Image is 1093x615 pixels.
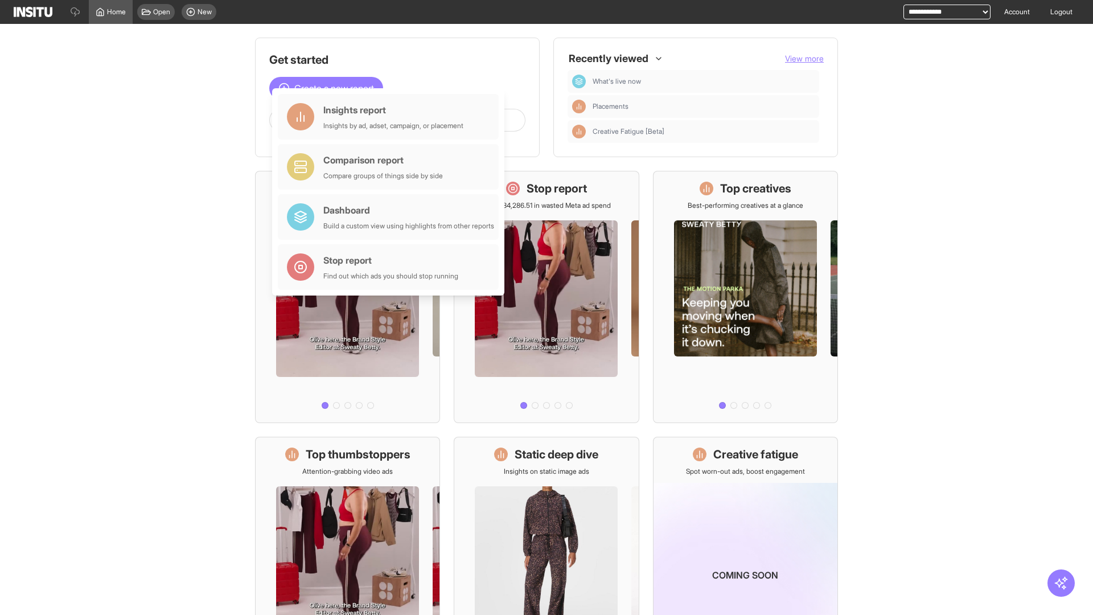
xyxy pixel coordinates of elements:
h1: Static deep dive [515,446,598,462]
span: Home [107,7,126,17]
div: Find out which ads you should stop running [323,272,458,281]
p: Save £34,286.51 in wasted Meta ad spend [482,201,611,210]
p: Insights on static image ads [504,467,589,476]
button: View more [785,53,824,64]
span: Placements [593,102,628,111]
div: Stop report [323,253,458,267]
div: Comparison report [323,153,443,167]
div: Dashboard [323,203,494,217]
span: View more [785,54,824,63]
div: Insights [572,100,586,113]
h1: Top creatives [720,181,791,196]
h1: Stop report [527,181,587,196]
div: Compare groups of things side by side [323,171,443,181]
a: Top creativesBest-performing creatives at a glance [653,171,838,423]
span: Creative Fatigue [Beta] [593,127,815,136]
div: Dashboard [572,75,586,88]
a: Stop reportSave £34,286.51 in wasted Meta ad spend [454,171,639,423]
div: Insights [572,125,586,138]
h1: Get started [269,52,525,68]
span: What's live now [593,77,641,86]
div: Insights by ad, adset, campaign, or placement [323,121,463,130]
span: What's live now [593,77,815,86]
span: New [198,7,212,17]
div: Build a custom view using highlights from other reports [323,222,494,231]
div: Insights report [323,103,463,117]
span: Creative Fatigue [Beta] [593,127,664,136]
a: What's live nowSee all active ads instantly [255,171,440,423]
p: Best-performing creatives at a glance [688,201,803,210]
p: Attention-grabbing video ads [302,467,393,476]
span: Placements [593,102,815,111]
h1: Top thumbstoppers [306,446,410,462]
img: Logo [14,7,52,17]
span: Open [153,7,170,17]
button: Create a new report [269,77,383,100]
span: Create a new report [294,81,374,95]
